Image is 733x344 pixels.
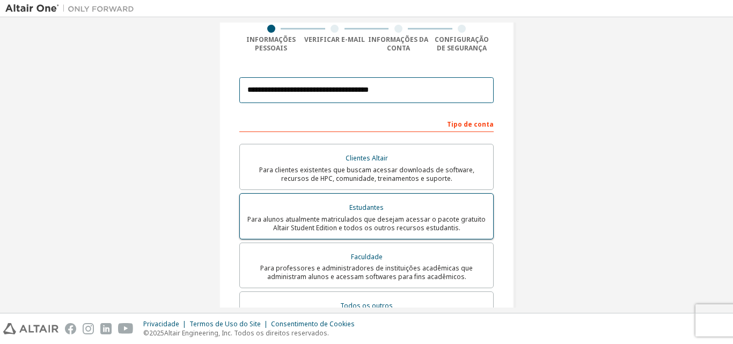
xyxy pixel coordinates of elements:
[118,323,134,334] img: youtube.svg
[246,35,296,53] font: Informações pessoais
[143,319,179,328] font: Privacidade
[143,328,149,338] font: ©
[3,323,58,334] img: altair_logo.svg
[368,35,428,53] font: Informações da conta
[435,35,489,53] font: Configuração de segurança
[346,153,388,163] font: Clientes Altair
[271,319,355,328] font: Consentimento de Cookies
[5,3,140,14] img: Altair Um
[349,203,384,212] font: Estudantes
[83,323,94,334] img: instagram.svg
[149,328,164,338] font: 2025
[164,328,329,338] font: Altair Engineering, Inc. Todos os direitos reservados.
[351,252,383,261] font: Faculdade
[260,264,473,281] font: Para professores e administradores de instituições acadêmicas que administram alunos e acessam so...
[189,319,261,328] font: Termos de Uso do Site
[100,323,112,334] img: linkedin.svg
[447,120,494,129] font: Tipo de conta
[340,301,393,310] font: Todos os outros
[304,35,365,44] font: Verificar e-mail
[247,215,486,232] font: Para alunos atualmente matriculados que desejam acessar o pacote gratuito Altair Student Edition ...
[65,323,76,334] img: facebook.svg
[259,165,474,183] font: Para clientes existentes que buscam acessar downloads de software, recursos de HPC, comunidade, t...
